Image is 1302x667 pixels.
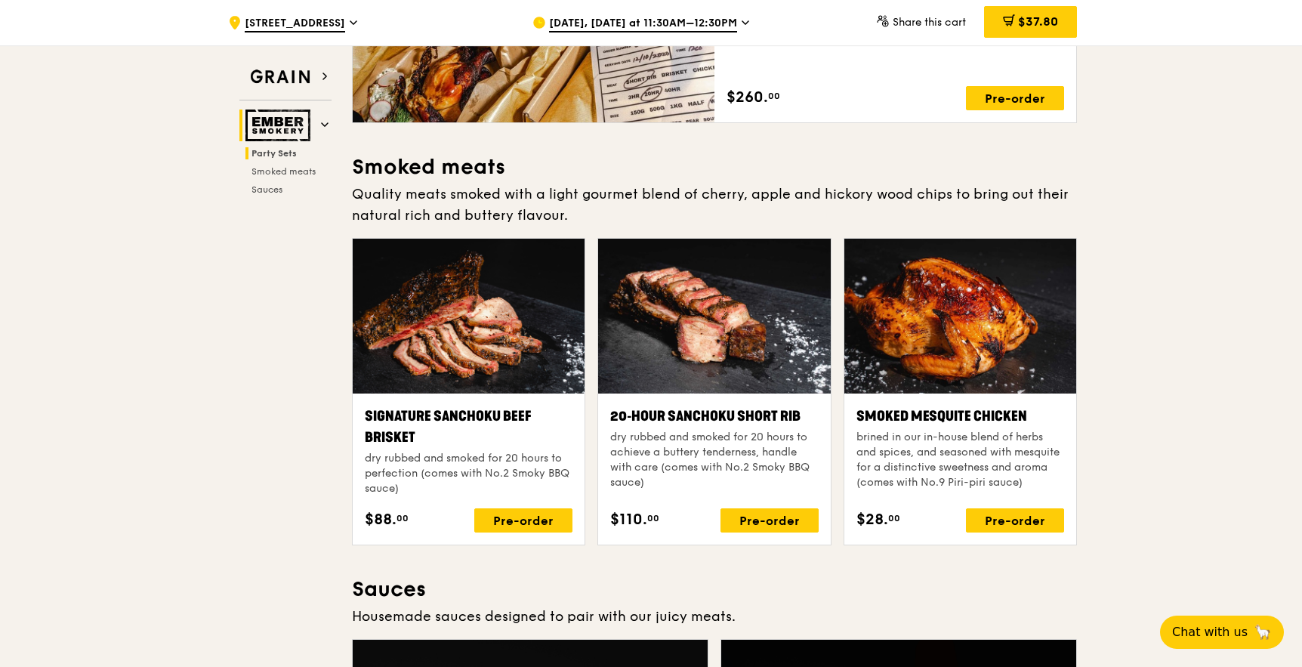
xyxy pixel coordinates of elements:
[245,110,315,141] img: Ember Smokery web logo
[245,16,345,32] span: [STREET_ADDRESS]
[856,430,1064,490] div: brined in our in-house blend of herbs and spices, and seasoned with mesquite for a distinctive sw...
[610,406,818,427] div: 20‑hour Sanchoku Short Rib
[352,184,1077,226] div: Quality meats smoked with a light gourmet blend of cherry, apple and hickory wood chips to bring ...
[251,184,282,195] span: Sauces
[365,508,396,531] span: $88.
[1172,623,1248,641] span: Chat with us
[365,406,572,448] div: Signature Sanchoku Beef Brisket
[352,606,1077,627] div: Housemade sauces designed to pair with our juicy meats.
[1018,14,1058,29] span: $37.80
[251,166,316,177] span: Smoked meats
[1160,616,1284,649] button: Chat with us🦙
[245,63,315,91] img: Grain web logo
[352,576,1077,603] h3: Sauces
[610,430,818,490] div: dry rubbed and smoked for 20 hours to achieve a buttery tenderness, handle with care (comes with ...
[647,512,659,524] span: 00
[1254,623,1272,641] span: 🦙
[966,508,1064,533] div: Pre-order
[610,508,647,531] span: $110.
[352,153,1077,181] h3: Smoked meats
[727,86,768,109] span: $260.
[365,451,572,496] div: dry rubbed and smoked for 20 hours to perfection (comes with No.2 Smoky BBQ sauce)
[856,406,1064,427] div: Smoked Mesquite Chicken
[549,16,737,32] span: [DATE], [DATE] at 11:30AM–12:30PM
[396,512,409,524] span: 00
[856,508,888,531] span: $28.
[474,508,572,533] div: Pre-order
[768,90,780,102] span: 00
[893,16,966,29] span: Share this cart
[251,148,297,159] span: Party Sets
[720,508,819,533] div: Pre-order
[888,512,900,524] span: 00
[966,86,1064,110] div: Pre-order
